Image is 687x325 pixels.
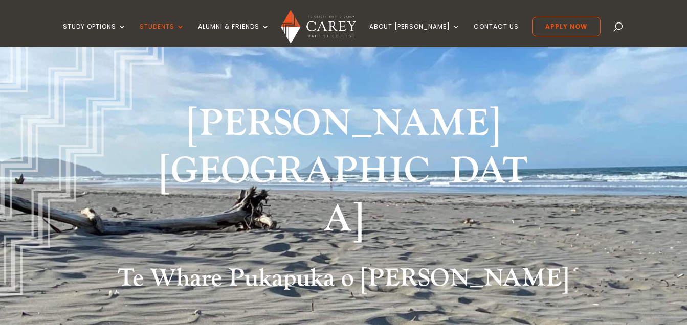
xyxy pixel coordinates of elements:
h2: Te Whare Pukapuka o [PERSON_NAME] [69,264,618,298]
img: Carey Baptist College [281,10,356,44]
a: Alumni & Friends [198,23,270,47]
a: Contact Us [474,23,519,47]
a: About [PERSON_NAME] [369,23,460,47]
a: Apply Now [532,17,601,36]
a: Study Options [63,23,126,47]
a: Students [140,23,185,47]
h1: [PERSON_NAME][GEOGRAPHIC_DATA] [151,100,535,249]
